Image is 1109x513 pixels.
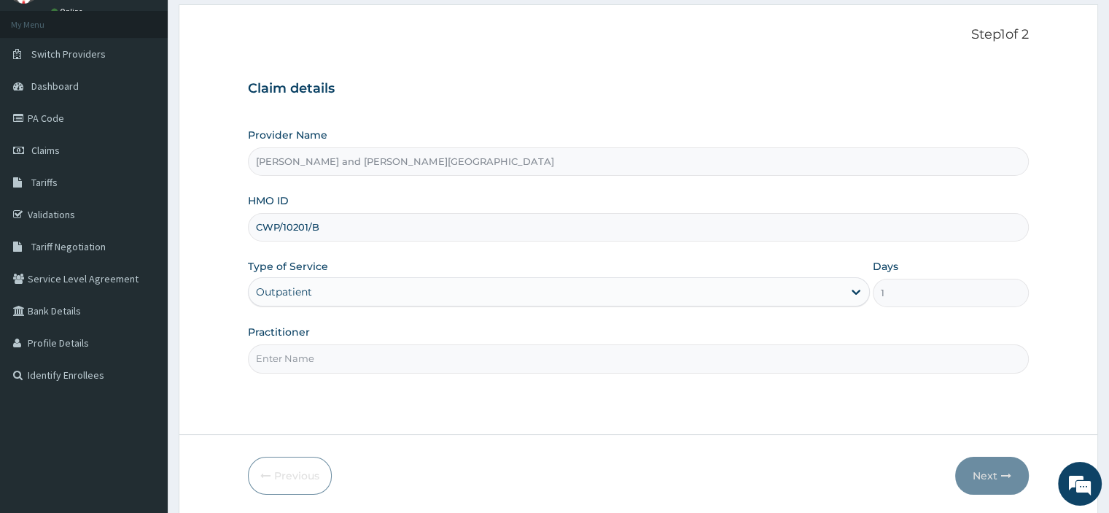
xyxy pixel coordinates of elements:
[248,27,1028,43] p: Step 1 of 2
[31,240,106,253] span: Tariff Negotiation
[248,457,332,495] button: Previous
[31,47,106,61] span: Switch Providers
[51,7,86,17] a: Online
[248,344,1028,373] input: Enter Name
[248,325,310,339] label: Practitioner
[31,144,60,157] span: Claims
[248,193,289,208] label: HMO ID
[873,259,898,274] label: Days
[31,80,79,93] span: Dashboard
[248,213,1028,242] input: Enter HMO ID
[955,457,1029,495] button: Next
[256,285,312,299] div: Outpatient
[248,81,1028,97] h3: Claim details
[31,176,58,189] span: Tariffs
[248,259,328,274] label: Type of Service
[248,128,327,142] label: Provider Name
